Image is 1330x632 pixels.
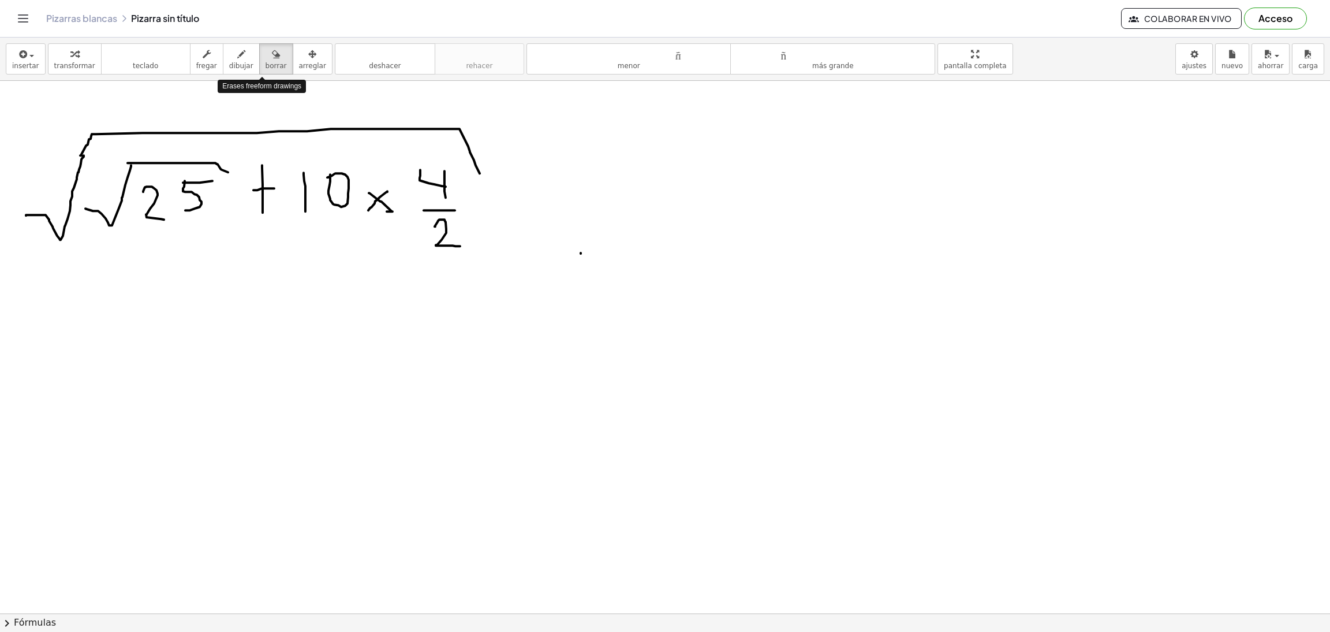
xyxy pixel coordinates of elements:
div: Erases freeform drawings [218,80,306,93]
button: tamaño_del_formatomenor [526,43,731,75]
button: carga [1292,43,1324,75]
font: Pizarras blancas [46,12,117,24]
button: deshacerdeshacer [335,43,435,75]
button: ahorrar [1251,43,1290,75]
font: teclado [133,62,158,70]
button: tamaño_del_formatomás grande [730,43,935,75]
button: pantalla completa [937,43,1013,75]
font: arreglar [299,62,326,70]
font: ahorrar [1258,62,1283,70]
font: pantalla completa [944,62,1007,70]
font: insertar [12,62,39,70]
font: menor [618,62,640,70]
font: dibujar [229,62,253,70]
font: ajustes [1182,62,1206,70]
button: borrar [259,43,293,75]
font: Colaborar en vivo [1144,13,1232,24]
button: Acceso [1244,8,1307,29]
font: carga [1298,62,1318,70]
font: tamaño_del_formato [737,49,929,60]
a: Pizarras blancas [46,13,117,24]
font: transformar [54,62,95,70]
button: insertar [6,43,46,75]
font: nuevo [1221,62,1243,70]
button: tecladoteclado [101,43,190,75]
button: fregar [190,43,223,75]
button: Cambiar navegación [14,9,32,28]
font: deshacer [369,62,401,70]
button: nuevo [1215,43,1249,75]
button: rehacerrehacer [435,43,524,75]
font: borrar [266,62,287,70]
font: Fórmulas [14,617,56,628]
font: rehacer [441,49,518,60]
font: fregar [196,62,217,70]
font: Acceso [1258,12,1292,24]
font: más grande [812,62,854,70]
button: ajustes [1175,43,1213,75]
button: dibujar [223,43,260,75]
button: transformar [48,43,102,75]
button: Colaborar en vivo [1121,8,1242,29]
font: teclado [107,49,184,60]
font: tamaño_del_formato [533,49,725,60]
font: deshacer [341,49,429,60]
font: rehacer [466,62,492,70]
button: arreglar [293,43,332,75]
